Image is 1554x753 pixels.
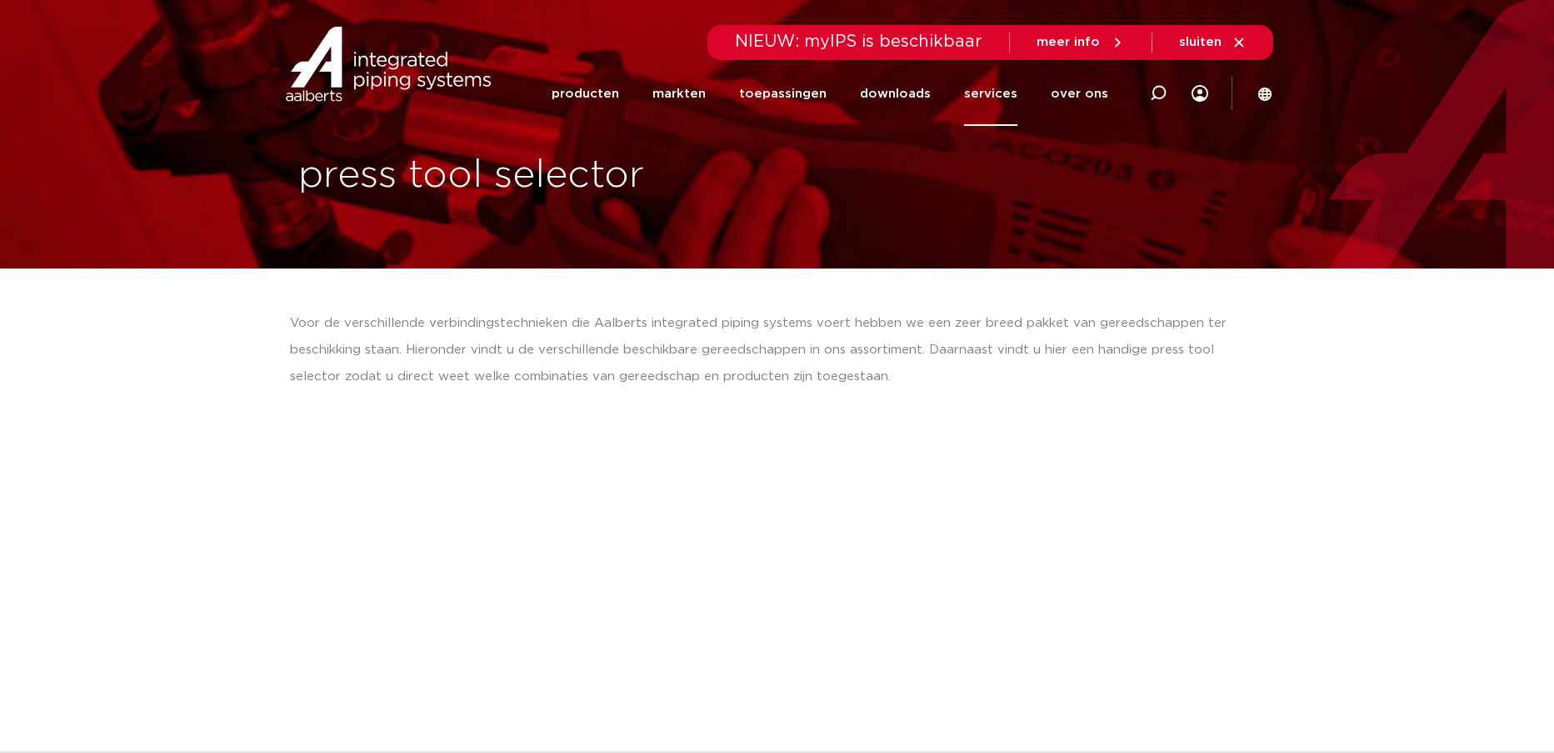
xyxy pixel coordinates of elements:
a: meer info [1037,35,1125,50]
div: Voor de verschillende verbindingstechnieken die Aalberts integrated piping systems voert hebben w... [290,310,1265,390]
a: producten [552,62,619,126]
a: markten [652,62,706,126]
a: toepassingen [739,62,827,126]
h1: press tool selector [298,149,769,203]
span: NIEUW: myIPS is beschikbaar [735,33,982,50]
span: meer info [1037,36,1100,48]
span: sluiten [1179,36,1222,48]
a: over ons [1051,62,1108,126]
a: services [964,62,1017,126]
nav: Menu [552,62,1108,126]
a: downloads [860,62,931,126]
a: sluiten [1179,35,1247,50]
